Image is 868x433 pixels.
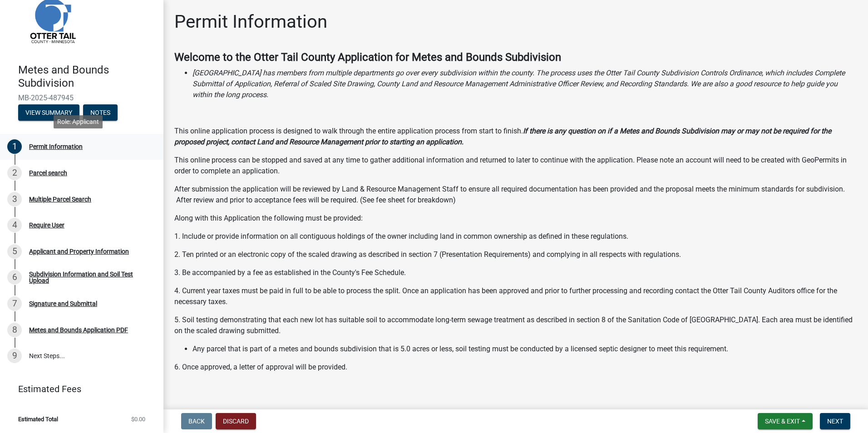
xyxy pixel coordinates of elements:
div: 3 [7,192,22,207]
div: 6 [7,270,22,285]
div: Applicant and Property Information [29,248,129,255]
p: After submission the application will be reviewed by Land & Resource Management Staff to ensure a... [174,184,857,206]
div: Parcel search [29,170,67,176]
p: This online application process is designed to walk through the entire application process from s... [174,126,857,148]
span: Save & Exit [765,418,800,425]
p: Along with this Application the following must be provided: [174,213,857,224]
div: 1 [7,139,22,154]
p: 3. Be accompanied by a fee as established in the County's Fee Schedule. [174,267,857,278]
h4: Metes and Bounds Subdivision [18,64,156,90]
div: Signature and Submittal [29,300,97,307]
span: $0.00 [131,416,145,422]
div: 2 [7,166,22,180]
button: Next [820,413,850,429]
button: View Summary [18,104,79,121]
p: 4. Current year taxes must be paid in full to be able to process the split. Once an application h... [174,285,857,307]
div: 4 [7,218,22,232]
p: 5. Soil testing demonstrating that each new lot has suitable soil to accommodate long-term sewage... [174,315,857,336]
button: Notes [83,104,118,121]
i: [GEOGRAPHIC_DATA] has members from multiple departments go over every subdivision within the coun... [192,69,845,99]
span: Next [827,418,843,425]
p: 2. Ten printed or an electronic copy of the scaled drawing as described in section 7 (Presentatio... [174,249,857,260]
div: 9 [7,349,22,363]
li: Any parcel that is part of a metes and bounds subdivision that is 5.0 acres or less, soil testing... [192,344,857,354]
p: This online process can be stopped and saved at any time to gather additional information and ret... [174,155,857,177]
div: Subdivision Information and Soil Test Upload [29,271,149,284]
div: Permit Information [29,143,83,150]
button: Save & Exit [758,413,813,429]
span: Back [188,418,205,425]
p: 1. Include or provide information on all contiguous holdings of the owner including land in commo... [174,231,857,242]
div: Require User [29,222,64,228]
button: Back [181,413,212,429]
wm-modal-confirm: Notes [83,109,118,117]
div: 8 [7,323,22,337]
button: Discard [216,413,256,429]
div: 5 [7,244,22,259]
div: 7 [7,296,22,311]
a: Estimated Fees [7,380,149,398]
div: Role: Applicant [54,115,103,128]
strong: If there is any question on if a Metes and Bounds Subdivision may or may not be required for the ... [174,127,831,146]
h1: Permit Information [174,11,327,33]
div: Multiple Parcel Search [29,196,91,202]
strong: Welcome to the Otter Tail County Application for Metes and Bounds Subdivision [174,51,561,64]
div: Metes and Bounds Application PDF [29,327,128,333]
wm-modal-confirm: Summary [18,109,79,117]
span: MB-2025-487945 [18,93,145,102]
span: Estimated Total [18,416,58,422]
p: 6. Once approved, a letter of approval will be provided. [174,362,857,373]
